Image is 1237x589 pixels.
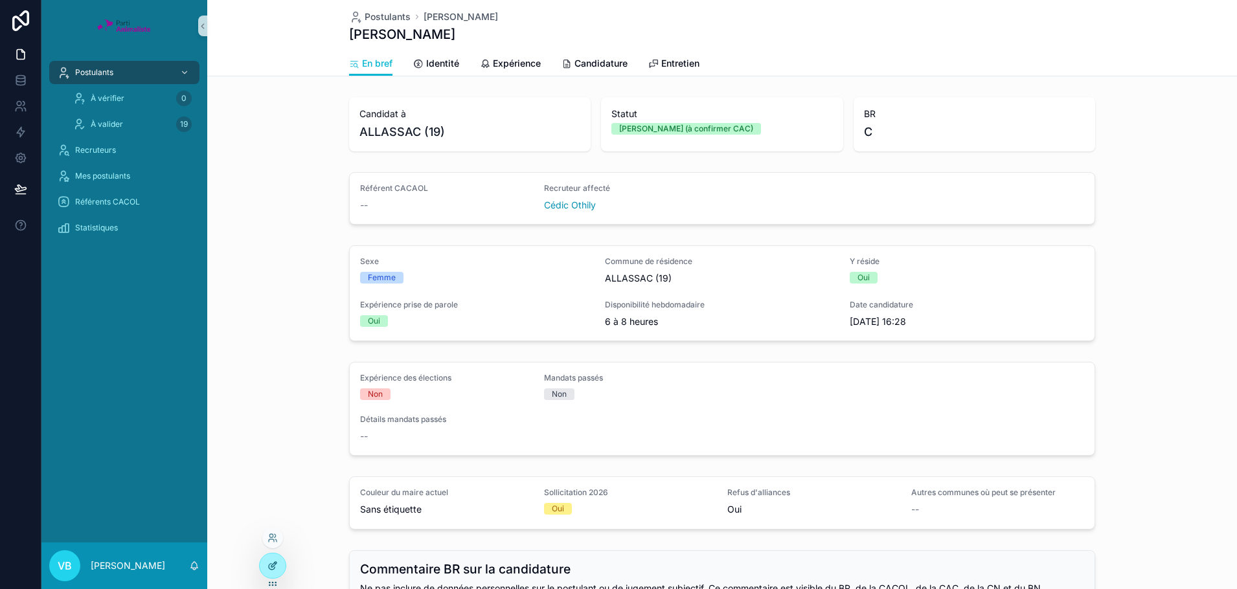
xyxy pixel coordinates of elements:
span: À valider [91,119,123,129]
span: Autres communes où peut se présenter [911,487,1056,497]
span: Recruteur affecté [544,183,610,193]
a: Statistiques [49,216,199,239]
span: Sexe [360,256,379,266]
span: Postulants [75,67,113,78]
span: Recruteurs [75,145,116,155]
img: App logo [93,16,156,36]
span: VB [58,558,72,573]
span: Oui [727,503,901,516]
span: -- [360,430,368,443]
span: Expérience prise de parole [360,300,458,309]
div: Femme [368,272,396,283]
a: Postulants [49,61,199,84]
div: Oui [552,503,564,515]
a: À valider19 [65,113,199,136]
a: Postulants [349,10,411,23]
a: Entretien [648,52,699,78]
span: C [864,123,872,141]
a: Cédic Othily [544,199,596,212]
span: Mandats passés [544,373,603,383]
a: Recruteurs [49,139,199,162]
span: Identité [426,57,459,70]
a: En bref [349,52,392,76]
a: [PERSON_NAME] [424,10,498,23]
span: Postulants [365,10,411,23]
div: 0 [176,91,192,106]
a: À vérifier0 [65,87,199,110]
span: Date candidature [850,300,913,309]
span: [DATE] 16:28 [850,315,1084,328]
p: [PERSON_NAME] [91,559,165,572]
div: Oui [857,272,870,283]
div: 19 [176,117,192,132]
span: Candidature [574,57,628,70]
span: Disponibilité hebdomadaire [605,300,705,309]
h2: Commentaire BR sur la candidature [360,561,571,577]
div: scrollable content [41,52,207,256]
span: Détails mandats passés [360,414,446,424]
span: Expérience [493,57,541,70]
span: Référents CACOL [75,197,140,207]
a: Candidature [562,52,628,78]
div: Non [368,388,383,400]
a: Identité [413,52,459,78]
div: [PERSON_NAME] (à confirmer CAC) [619,123,753,135]
span: Sans étiquette [360,503,534,516]
span: Sollicitation 2026 [544,487,608,497]
div: Non [552,388,567,400]
span: Statut [611,107,832,120]
span: Expérience des élections [360,373,451,383]
span: ALLASSAC (19) [605,272,839,285]
span: ALLASSAC (19) [359,123,580,141]
div: Oui [368,315,380,327]
span: Référent CACAOL [360,183,428,193]
span: Statistiques [75,223,118,233]
span: 6 à 8 heures [605,315,839,328]
span: En bref [362,57,392,70]
span: Refus d'alliances [727,487,790,497]
span: Couleur du maire actuel [360,487,448,497]
span: -- [360,199,368,212]
span: Candidat à [359,107,580,120]
span: À vérifier [91,93,124,104]
h1: [PERSON_NAME] [349,25,455,43]
span: -- [911,503,919,516]
span: Commune de résidence [605,256,692,266]
a: Référents CACOL [49,190,199,214]
span: Mes postulants [75,171,130,181]
span: Entretien [661,57,699,70]
span: Y réside [850,256,880,266]
a: Expérience [480,52,541,78]
span: BR [864,107,1085,120]
a: Mes postulants [49,164,199,188]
